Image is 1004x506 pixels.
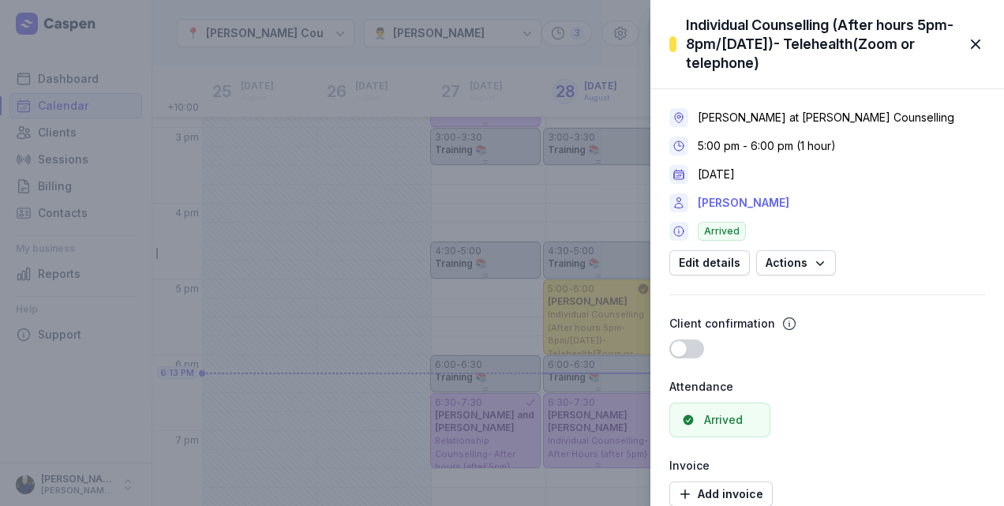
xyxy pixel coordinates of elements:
[698,222,746,241] span: Arrived
[698,193,789,212] a: [PERSON_NAME]
[704,412,743,428] div: Arrived
[669,250,750,275] button: Edit details
[686,16,957,73] div: Individual Counselling (After hours 5pm-8pm/[DATE])- Telehealth(Zoom or telephone)
[698,110,954,126] div: [PERSON_NAME] at [PERSON_NAME] Counselling
[669,314,775,333] div: Client confirmation
[669,456,985,475] div: Invoice
[698,138,836,154] div: 5:00 pm - 6:00 pm (1 hour)
[679,485,763,504] span: Add invoice
[679,253,740,272] span: Edit details
[698,167,735,182] div: [DATE]
[766,253,826,272] span: Actions
[756,250,836,275] button: Actions
[669,377,985,396] div: Attendance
